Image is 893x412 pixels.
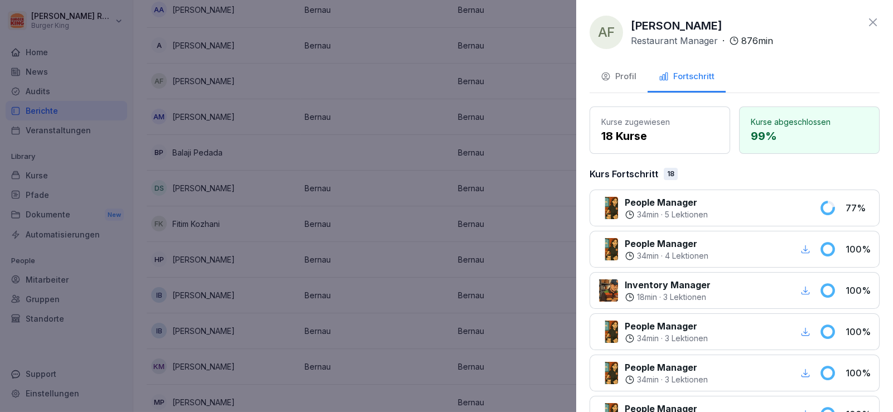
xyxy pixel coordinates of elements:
p: 18 min [637,292,657,303]
p: 100 % [846,366,873,380]
p: Restaurant Manager [631,34,718,47]
p: 3 Lektionen [665,374,708,385]
div: · [631,34,773,47]
div: · [625,292,711,303]
p: 18 Kurse [601,128,718,144]
p: [PERSON_NAME] [631,17,722,34]
p: 77 % [846,201,873,215]
p: Inventory Manager [625,278,711,292]
p: 3 Lektionen [665,333,708,344]
p: People Manager [625,319,708,333]
div: · [625,250,708,261]
p: Kurse abgeschlossen [751,116,868,128]
div: · [625,333,708,344]
p: People Manager [625,196,708,209]
p: 34 min [637,333,659,344]
p: People Manager [625,361,708,374]
p: 99 % [751,128,868,144]
div: 18 [664,168,678,180]
div: Fortschritt [659,70,715,83]
p: People Manager [625,237,708,250]
div: · [625,374,708,385]
button: Fortschritt [648,62,726,93]
div: AF [590,16,623,49]
p: 4 Lektionen [665,250,708,261]
p: 5 Lektionen [665,209,708,220]
div: Profil [601,70,636,83]
p: 3 Lektionen [663,292,706,303]
p: 876 min [741,34,773,47]
p: 34 min [637,374,659,385]
p: Kurs Fortschritt [590,167,658,181]
button: Profil [590,62,648,93]
p: 100 % [846,325,873,338]
div: · [625,209,708,220]
p: 34 min [637,250,659,261]
p: 100 % [846,284,873,297]
p: 100 % [846,243,873,256]
p: Kurse zugewiesen [601,116,718,128]
p: 34 min [637,209,659,220]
